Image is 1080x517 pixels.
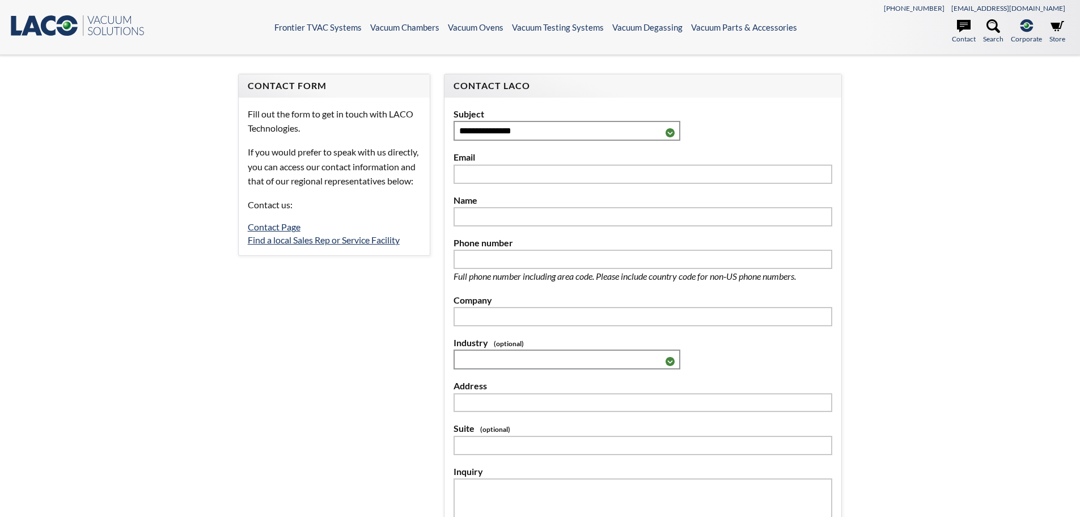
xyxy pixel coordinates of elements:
[448,22,503,32] a: Vacuum Ovens
[248,107,421,136] p: Fill out the form to get in touch with LACO Technologies.
[248,145,421,188] p: If you would prefer to speak with us directly, you can access our contact information and that of...
[952,19,976,44] a: Contact
[1011,33,1042,44] span: Corporate
[454,193,832,208] label: Name
[248,197,421,212] p: Contact us:
[454,335,832,350] label: Industry
[1049,19,1065,44] a: Store
[370,22,439,32] a: Vacuum Chambers
[454,80,832,92] h4: Contact LACO
[691,22,797,32] a: Vacuum Parts & Accessories
[274,22,362,32] a: Frontier TVAC Systems
[454,464,832,479] label: Inquiry
[983,19,1003,44] a: Search
[454,150,832,165] label: Email
[512,22,604,32] a: Vacuum Testing Systems
[454,421,832,436] label: Suite
[454,269,832,284] p: Full phone number including area code. Please include country code for non-US phone numbers.
[248,234,400,245] a: Find a local Sales Rep or Service Facility
[884,4,945,12] a: [PHONE_NUMBER]
[454,379,832,393] label: Address
[454,293,832,308] label: Company
[612,22,683,32] a: Vacuum Degassing
[951,4,1065,12] a: [EMAIL_ADDRESS][DOMAIN_NAME]
[248,221,300,232] a: Contact Page
[454,107,832,121] label: Subject
[248,80,421,92] h4: Contact Form
[454,236,832,250] label: Phone number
